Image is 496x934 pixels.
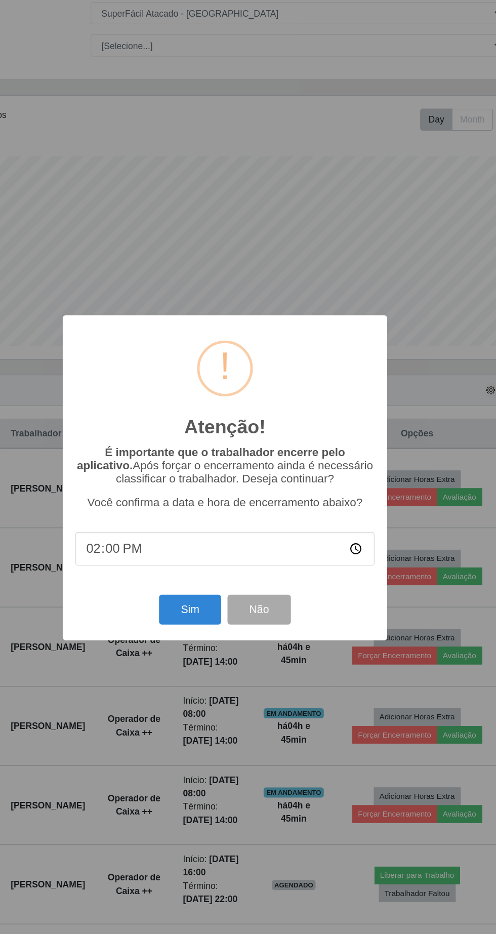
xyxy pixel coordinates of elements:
[129,441,367,473] p: Após forçar o encerramento ainda é necessário classificar o trabalhador. Deseja continuar?
[195,560,244,584] button: Sim
[129,481,367,492] p: Você confirma a data e hora de encerramento abaixo?
[130,441,344,462] b: É importante que o trabalhador encerre pelo aplicativo.
[216,417,280,435] h2: Atenção!
[250,560,300,584] button: Não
